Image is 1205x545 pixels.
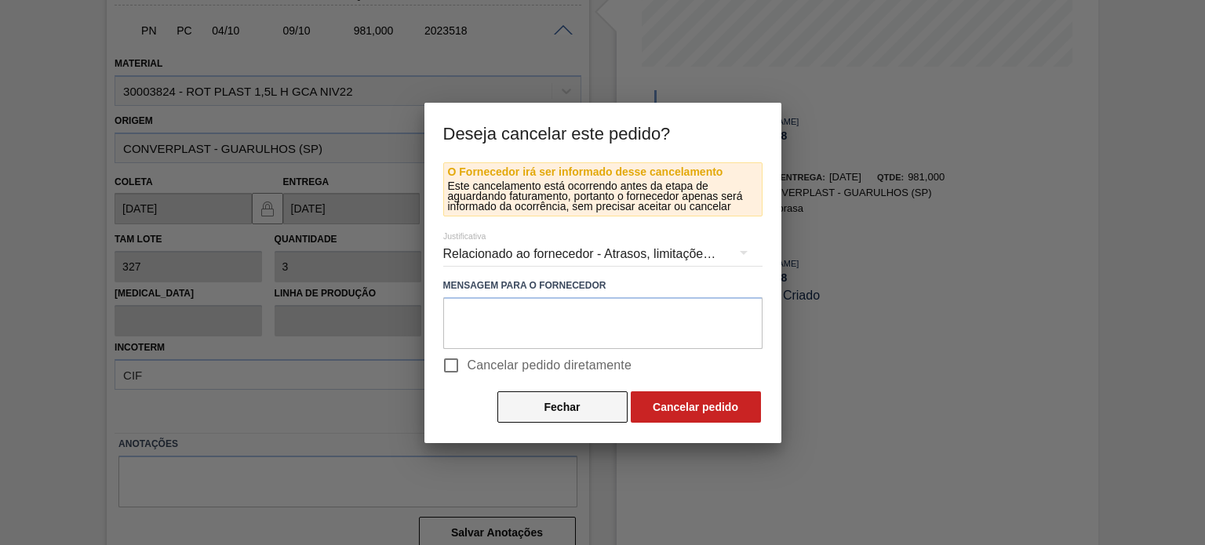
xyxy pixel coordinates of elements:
button: Fechar [497,391,628,423]
p: O Fornecedor irá ser informado desse cancelamento [448,167,758,177]
label: Mensagem para o Fornecedor [443,274,763,297]
p: Este cancelamento está ocorrendo antes da etapa de aguardando faturamento, portanto o fornecedor ... [448,181,758,212]
span: Cancelar pedido diretamente [468,356,632,375]
button: Cancelar pedido [631,391,761,423]
h3: Deseja cancelar este pedido? [424,103,781,162]
div: Relacionado ao fornecedor - Atrasos, limitações de capacidade, etc. [443,232,763,276]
